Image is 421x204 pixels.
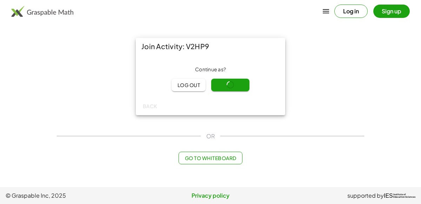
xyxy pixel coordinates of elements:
button: Go to Whiteboard [179,152,242,164]
span: Log out [177,82,200,88]
span: Institute of Education Sciences [393,193,415,198]
span: OR [206,132,215,140]
span: Go to Whiteboard [185,155,236,161]
button: Log in [334,5,368,18]
div: Continue as ? [141,66,280,73]
button: Sign up [373,5,410,18]
span: supported by [347,191,384,200]
div: Join Activity: V2HP9 [136,38,285,55]
a: Privacy policy [142,191,279,200]
span: IES [384,192,393,199]
button: Log out [172,79,206,91]
a: IESInstitute ofEducation Sciences [384,191,415,200]
span: © Graspable Inc, 2025 [6,191,142,200]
